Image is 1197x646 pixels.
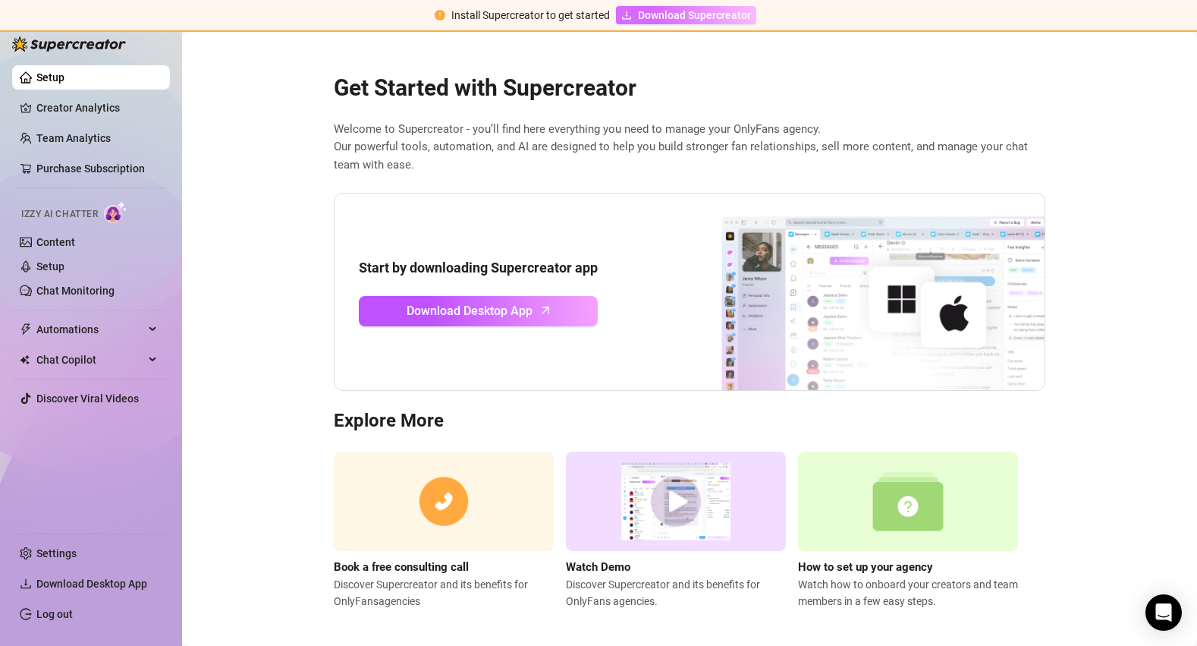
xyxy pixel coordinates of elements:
a: Discover Viral Videos [36,392,139,405]
img: consulting call [334,452,554,551]
a: Log out [36,608,73,620]
span: Download Supercreator [638,7,751,24]
span: Automations [36,317,144,342]
span: Discover Supercreator and its benefits for OnlyFans agencies [334,576,554,610]
span: Izzy AI Chatter [21,207,98,222]
a: Setup [36,260,64,273]
a: Setup [36,71,64,84]
span: Watch how to onboard your creators and team members in a few easy steps. [798,576,1018,610]
img: setup agency guide [798,452,1018,551]
a: Download Desktop Apparrow-up [359,296,598,326]
span: exclamation-circle [435,10,445,20]
strong: Book a free consulting call [334,560,469,574]
a: Content [36,236,75,248]
a: Team Analytics [36,132,111,144]
span: Welcome to Supercreator - you’ll find here everything you need to manage your OnlyFans agency. Ou... [334,121,1045,175]
img: supercreator demo [566,452,786,551]
span: Download Desktop App [407,301,533,320]
span: Discover Supercreator and its benefits for OnlyFans agencies. [566,576,786,610]
span: download [621,10,632,20]
span: download [20,578,32,590]
strong: Start by downloading Supercreator app [359,260,598,276]
a: Settings [36,547,77,559]
strong: Watch Demo [566,560,630,574]
h2: Get Started with Supercreator [334,74,1045,102]
a: Watch DemoDiscover Supercreator and its benefits for OnlyFans agencies. [566,452,786,610]
span: arrow-up [537,301,555,319]
a: How to set up your agencyWatch how to onboard your creators and team members in a few easy steps. [798,452,1018,610]
span: Download Desktop App [36,578,147,590]
a: Download Supercreator [616,6,756,24]
h3: Explore More [334,409,1045,433]
strong: How to set up your agency [798,560,933,574]
span: Install Supercreator to get started [451,9,610,21]
div: Open Intercom Messenger [1145,594,1182,631]
img: Chat Copilot [20,355,30,365]
img: download app [665,194,1045,391]
img: logo-BBDzfeDw.svg [12,36,126,52]
a: Chat Monitoring [36,285,115,297]
span: Chat Copilot [36,348,144,372]
a: Creator Analytics [36,96,158,120]
a: Book a free consulting callDiscover Supercreator and its benefits for OnlyFansagencies [334,452,554,610]
a: Purchase Subscription [36,162,145,175]
span: thunderbolt [20,323,32,336]
img: AI Chatter [104,201,127,223]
